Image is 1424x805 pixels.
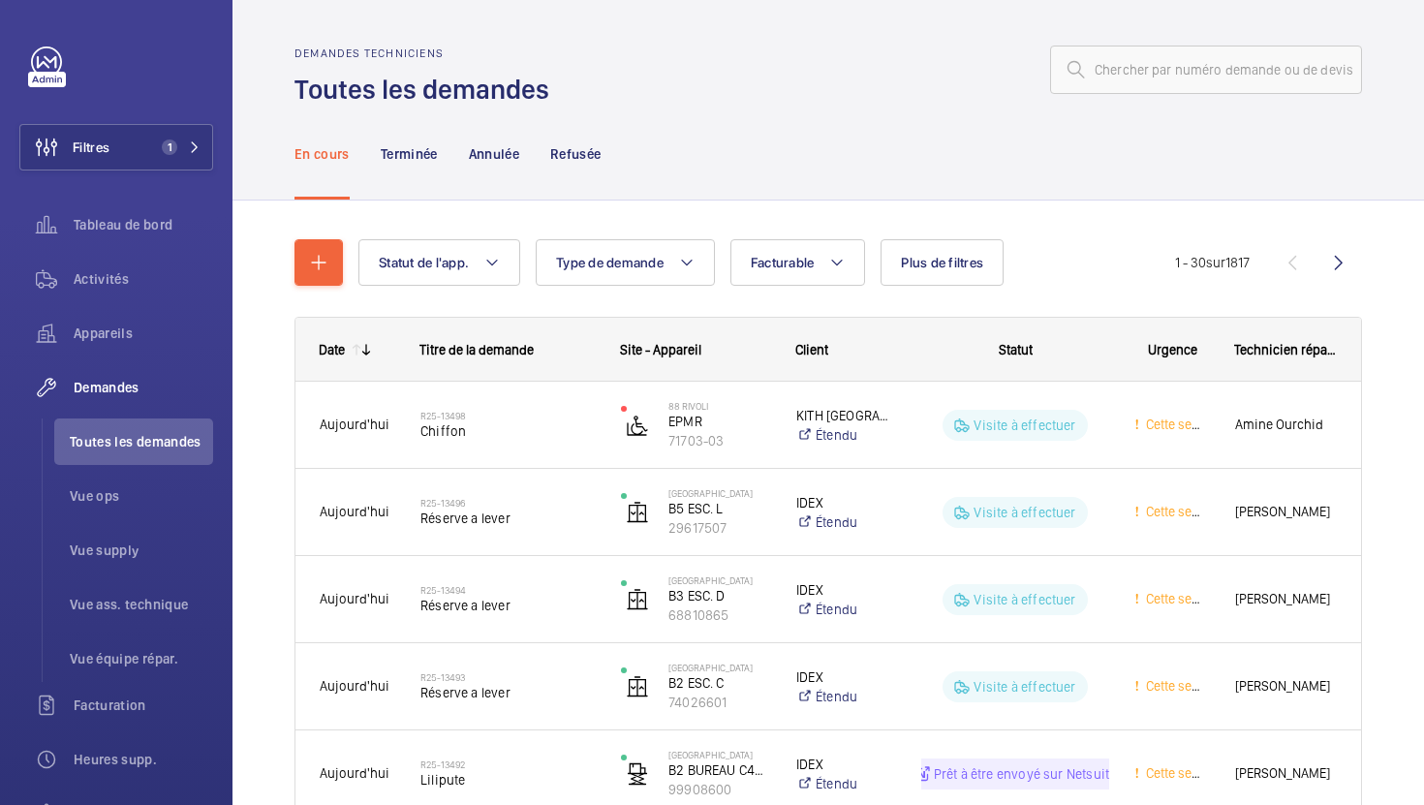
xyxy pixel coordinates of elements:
[751,255,815,270] span: Facturable
[626,414,649,437] img: platform_lift.svg
[796,774,896,793] a: Étendu
[934,764,1117,784] p: Prêt à être envoyé sur Netsuite
[1235,675,1337,697] span: [PERSON_NAME]
[1235,762,1337,785] span: [PERSON_NAME]
[796,755,896,774] p: IDEX
[668,662,771,673] p: [GEOGRAPHIC_DATA]
[795,342,828,357] span: Client
[70,541,213,560] span: Vue supply
[381,144,438,164] p: Terminée
[1142,591,1228,606] span: Cette semaine
[1235,501,1337,523] span: [PERSON_NAME]
[70,649,213,668] span: Vue équipe répar.
[379,255,469,270] span: Statut de l'app.
[74,215,213,234] span: Tableau de bord
[73,138,109,157] span: Filtres
[668,499,771,518] p: B5 ESC. L
[420,683,596,702] span: Réserve a lever
[668,673,771,693] p: B2 ESC. C
[1142,765,1228,781] span: Cette semaine
[1235,588,1337,610] span: [PERSON_NAME]
[796,687,896,706] a: Étendu
[668,605,771,625] p: 68810865
[320,765,389,781] span: Aujourd'hui
[668,431,771,450] p: 71703-03
[536,239,715,286] button: Type de demande
[796,580,896,600] p: IDEX
[294,72,561,108] h1: Toutes les demandes
[320,678,389,694] span: Aujourd'hui
[1142,417,1228,432] span: Cette semaine
[320,504,389,519] span: Aujourd'hui
[974,416,1075,435] p: Visite à effectuer
[294,144,350,164] p: En cours
[420,497,596,509] h2: R25-13496
[419,342,534,357] span: Titre de la demande
[974,503,1075,522] p: Visite à effectuer
[668,400,771,412] p: 88 Rivoli
[420,584,596,596] h2: R25-13494
[556,255,664,270] span: Type de demande
[1234,342,1338,357] span: Technicien réparateur
[420,596,596,615] span: Réserve a lever
[974,590,1075,609] p: Visite à effectuer
[320,591,389,606] span: Aujourd'hui
[1206,255,1225,270] span: sur
[881,239,1004,286] button: Plus de filtres
[469,144,519,164] p: Annulée
[796,493,896,512] p: IDEX
[70,432,213,451] span: Toutes les demandes
[70,595,213,614] span: Vue ass. technique
[796,512,896,532] a: Étendu
[74,750,213,769] span: Heures supp.
[420,770,596,790] span: Lilipute
[74,378,213,397] span: Demandes
[420,759,596,770] h2: R25-13492
[668,586,771,605] p: B3 ESC. D
[1148,342,1197,357] span: Urgence
[974,677,1075,697] p: Visite à effectuer
[420,421,596,441] span: Chiffon
[668,574,771,586] p: [GEOGRAPHIC_DATA]
[358,239,520,286] button: Statut de l'app.
[668,693,771,712] p: 74026601
[1050,46,1362,94] input: Chercher par numéro demande ou de devis
[620,342,701,357] span: Site - Appareil
[796,600,896,619] a: Étendu
[796,667,896,687] p: IDEX
[74,324,213,343] span: Appareils
[999,342,1033,357] span: Statut
[901,255,983,270] span: Plus de filtres
[294,46,561,60] h2: Demandes techniciens
[420,410,596,421] h2: R25-13498
[796,406,896,425] p: KITH [GEOGRAPHIC_DATA]
[668,749,771,760] p: [GEOGRAPHIC_DATA]
[626,762,649,786] img: freight_elevator.svg
[668,412,771,431] p: EPMR
[550,144,601,164] p: Refusée
[74,696,213,715] span: Facturation
[70,486,213,506] span: Vue ops
[1175,256,1250,269] span: 1 - 30 1817
[1142,678,1228,694] span: Cette semaine
[74,269,213,289] span: Activités
[1235,414,1337,436] span: Amine Ourchid
[19,124,213,170] button: Filtres1
[420,509,596,528] span: Réserve a lever
[626,501,649,524] img: elevator.svg
[320,417,389,432] span: Aujourd'hui
[162,139,177,155] span: 1
[626,588,649,611] img: elevator.svg
[668,780,771,799] p: 99908600
[420,671,596,683] h2: R25-13493
[668,760,771,780] p: B2 BUREAU C440 (greffe social Esc H R+3)
[668,518,771,538] p: 29617507
[796,425,896,445] a: Étendu
[319,342,345,357] div: Date
[730,239,866,286] button: Facturable
[668,487,771,499] p: [GEOGRAPHIC_DATA]
[626,675,649,698] img: elevator.svg
[1142,504,1228,519] span: Cette semaine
